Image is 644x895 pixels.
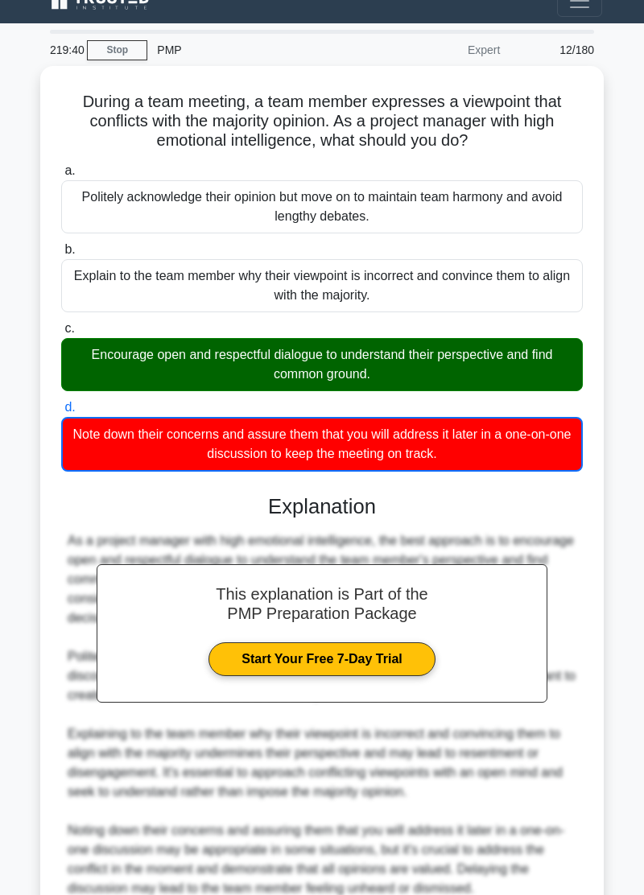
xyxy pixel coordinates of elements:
div: Expert [369,34,510,66]
h5: During a team meeting, a team member expresses a viewpoint that conflicts with the majority opini... [60,92,584,151]
div: PMP [147,34,369,66]
h3: Explanation [71,494,573,519]
span: a. [64,163,75,177]
div: Politely acknowledge their opinion but move on to maintain team harmony and avoid lengthy debates. [61,180,583,233]
span: c. [64,321,74,335]
a: Stop [87,40,147,60]
div: Note down their concerns and assure them that you will address it later in a one-on-one discussio... [61,417,583,472]
div: Explain to the team member why their viewpoint is incorrect and convince them to align with the m... [61,259,583,312]
div: 219:40 [40,34,87,66]
div: Encourage open and respectful dialogue to understand their perspective and find common ground. [61,338,583,391]
div: 12/180 [510,34,604,66]
a: Start Your Free 7-Day Trial [208,642,435,676]
span: b. [64,242,75,256]
span: d. [64,400,75,414]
